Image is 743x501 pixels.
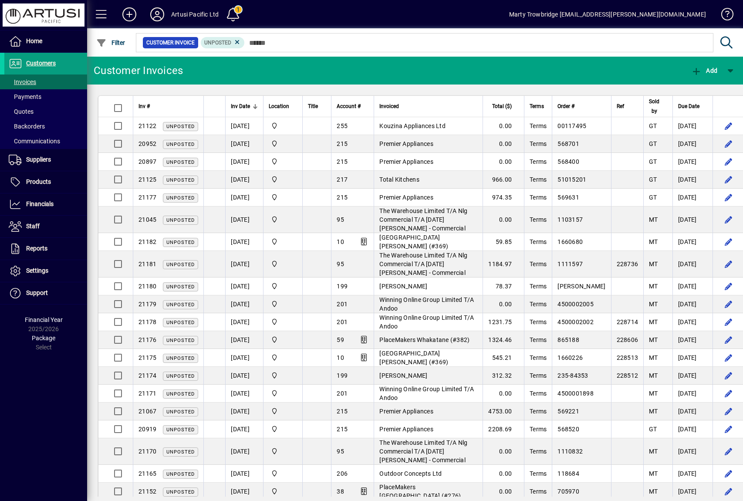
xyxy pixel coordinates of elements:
span: PlaceMakers Whakatane (#382) [379,336,469,343]
span: Terms [530,122,547,129]
span: 215 [337,426,348,433]
td: [DATE] [225,135,263,153]
span: Main Warehouse [269,259,297,269]
td: [DATE] [225,403,263,420]
span: 10 [337,238,344,245]
span: 118684 [557,470,579,477]
td: [DATE] [672,295,713,313]
td: 0.00 [483,117,524,135]
a: Home [4,30,87,52]
span: 569631 [557,194,579,201]
td: [DATE] [672,367,713,385]
span: 21122 [138,122,156,129]
span: Inv # [138,102,150,111]
span: Order # [557,102,574,111]
span: 4500002005 [557,301,594,308]
span: Unposted [166,284,195,290]
button: Edit [722,315,736,329]
td: [DATE] [225,117,263,135]
span: Main Warehouse [269,335,297,345]
span: Unposted [166,177,195,183]
span: Terms [530,216,547,223]
div: Ref [617,102,638,111]
button: Edit [722,155,736,169]
span: 568520 [557,426,579,433]
button: Edit [722,351,736,365]
span: 21180 [138,283,156,290]
span: Winning Online Group Limited T/A Andoo [379,386,474,401]
td: 1324.46 [483,331,524,349]
span: 215 [337,140,348,147]
span: MT [649,318,658,325]
span: MT [649,301,658,308]
td: 0.00 [483,295,524,313]
span: Main Warehouse [269,424,297,434]
span: Staff [26,223,40,230]
button: Edit [722,484,736,498]
td: 2208.69 [483,420,524,438]
td: [DATE] [225,295,263,313]
span: MT [649,354,658,361]
span: Terms [530,176,547,183]
td: [DATE] [225,233,263,251]
span: Terms [530,158,547,165]
span: Reports [26,245,47,252]
span: Terms [530,336,547,343]
span: Terms [530,448,547,455]
span: 215 [337,158,348,165]
span: Inv Date [231,102,250,111]
span: Location [269,102,289,111]
button: Edit [722,467,736,481]
a: Support [4,282,87,304]
span: 21179 [138,301,156,308]
a: Staff [4,216,87,237]
td: [DATE] [672,189,713,206]
button: Profile [143,7,171,22]
span: MT [649,336,658,343]
td: [DATE] [225,206,263,233]
span: MT [649,261,658,267]
span: Premier Appliances [379,140,433,147]
span: Communications [9,138,60,145]
span: [PERSON_NAME] [557,283,605,290]
span: 1660680 [557,238,583,245]
span: Quotes [9,108,34,115]
td: 0.00 [483,385,524,403]
span: Invoices [9,78,36,85]
span: Unposted [166,159,195,165]
span: Financial Year [25,316,63,323]
span: GT [649,158,657,165]
td: [DATE] [225,438,263,465]
td: [DATE] [672,117,713,135]
td: 0.00 [483,438,524,465]
span: 228513 [617,354,638,361]
span: Terms [530,470,547,477]
span: Add [691,67,717,74]
span: Terms [530,238,547,245]
span: 1103157 [557,216,583,223]
span: 21174 [138,372,156,379]
span: 21170 [138,448,156,455]
span: [GEOGRAPHIC_DATA][PERSON_NAME] (#369) [379,350,448,366]
span: [PERSON_NAME] [379,283,427,290]
button: Edit [722,235,736,249]
span: Kouzina Appliances Ltd [379,122,446,129]
span: 1660226 [557,354,583,361]
span: 00117495 [557,122,586,129]
div: Artusi Pacific Ltd [171,7,219,21]
button: Edit [722,404,736,418]
span: Payments [9,93,41,100]
span: MT [649,283,658,290]
span: 21171 [138,390,156,397]
span: 21178 [138,318,156,325]
td: [DATE] [225,420,263,438]
span: Terms [530,354,547,361]
span: 21177 [138,194,156,201]
div: Order # [557,102,605,111]
td: [DATE] [672,153,713,171]
div: Sold by [649,97,667,116]
td: [DATE] [672,278,713,295]
a: Financials [4,193,87,215]
td: 974.35 [483,189,524,206]
span: Package [32,335,55,342]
